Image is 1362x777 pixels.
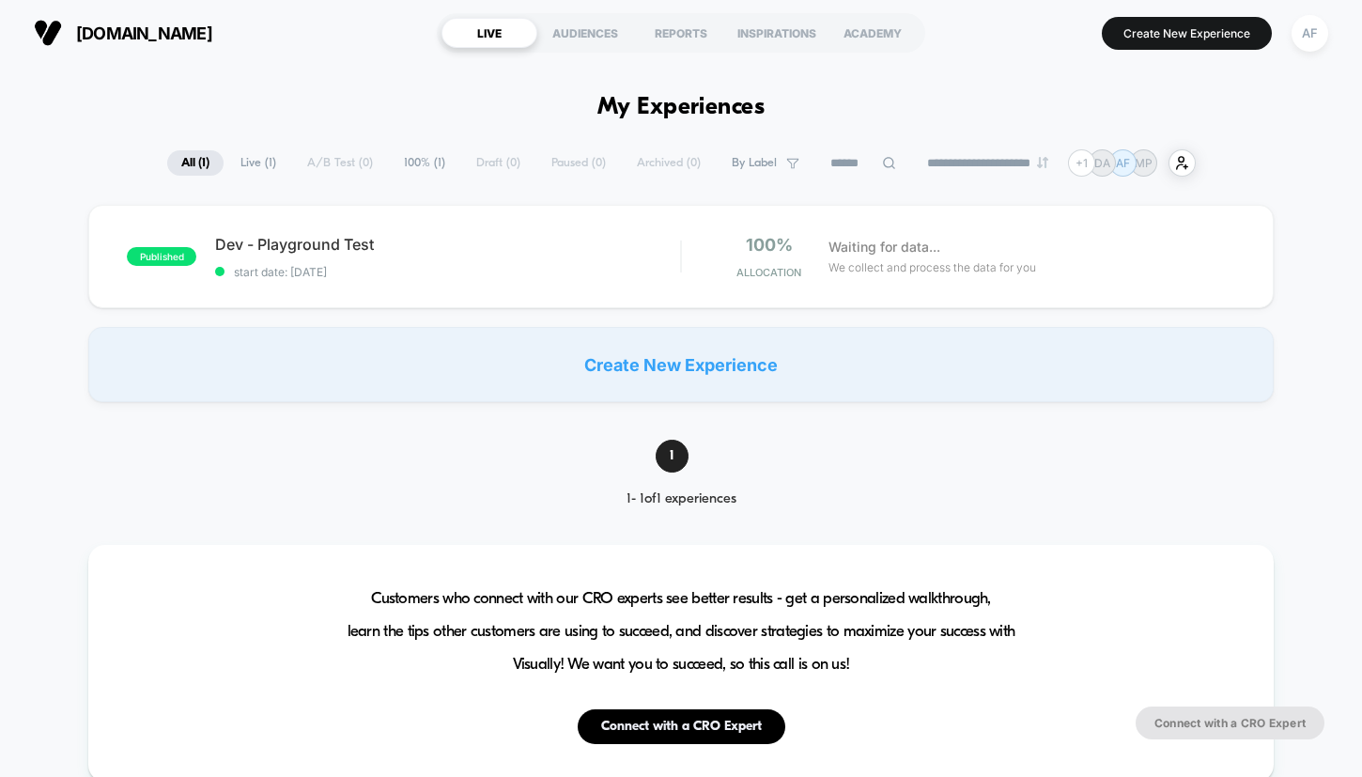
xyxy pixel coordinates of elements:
[1286,14,1334,53] button: AF
[215,235,680,254] span: Dev - Playground Test
[736,266,801,279] span: Allocation
[828,258,1036,276] span: We collect and process the data for you
[591,491,772,507] div: 1 - 1 of 1 experiences
[215,265,680,279] span: start date: [DATE]
[441,18,537,48] div: LIVE
[348,583,1015,681] span: Customers who connect with our CRO experts see better results - get a personalized walkthrough, l...
[1102,17,1272,50] button: Create New Experience
[633,18,729,48] div: REPORTS
[88,327,1274,402] div: Create New Experience
[828,237,940,257] span: Waiting for data...
[127,247,196,266] span: published
[28,18,218,48] button: [DOMAIN_NAME]
[825,18,921,48] div: ACADEMY
[34,19,62,47] img: Visually logo
[729,18,825,48] div: INSPIRATIONS
[578,709,785,744] button: Connect with a CRO Expert
[1037,157,1048,168] img: end
[1135,156,1153,170] p: MP
[167,150,224,176] span: All ( 1 )
[1292,15,1328,52] div: AF
[746,235,793,255] span: 100%
[226,150,290,176] span: Live ( 1 )
[76,23,212,43] span: [DOMAIN_NAME]
[1094,156,1110,170] p: DA
[1068,149,1095,177] div: + 1
[597,94,766,121] h1: My Experiences
[656,440,689,473] span: 1
[1116,156,1130,170] p: AF
[537,18,633,48] div: AUDIENCES
[732,156,777,170] span: By Label
[1136,707,1324,739] button: Connect with a CRO Expert
[390,150,459,176] span: 100% ( 1 )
